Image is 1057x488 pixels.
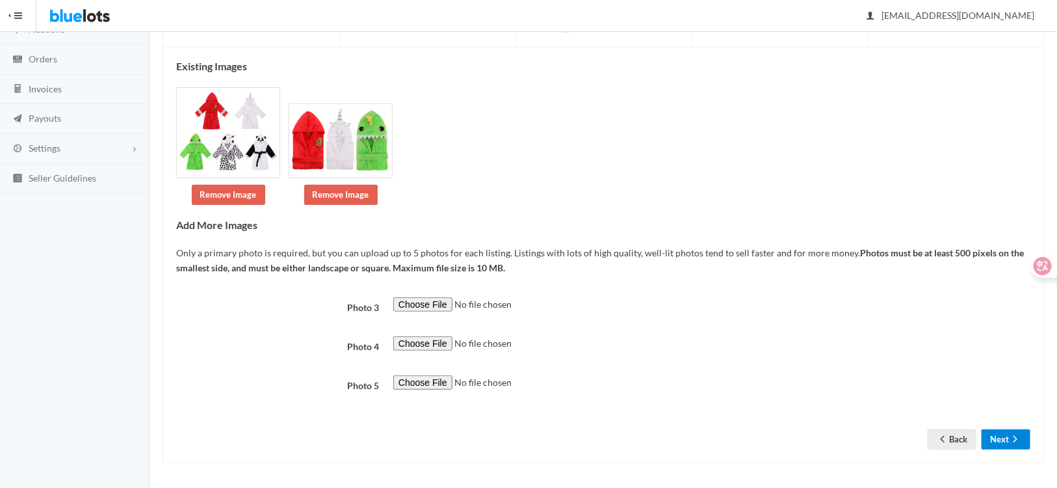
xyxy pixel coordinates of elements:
span: Auctions [29,23,65,34]
ion-icon: calculator [11,83,24,96]
img: 088598ea-e563-4cce-a74b-edf08209833b-1756895023.jpg [289,103,393,178]
span: Payouts [29,113,61,124]
ion-icon: flash [11,24,24,36]
span: Seller Guidelines [29,172,96,183]
span: Orders [29,53,57,64]
a: arrow backBack [928,429,976,450]
ion-icon: person [864,10,877,23]
h4: Existing Images [176,61,1030,72]
span: [EMAIL_ADDRESS][DOMAIN_NAME] [867,10,1034,21]
ion-icon: list box [11,173,24,185]
img: 74544c68-f25d-4a3b-9ac0-8311f5306f10-1756895020.jpg [176,87,280,178]
ion-icon: cash [11,54,24,66]
span: Invoices [29,83,62,94]
ion-icon: arrow forward [1009,434,1022,446]
ion-icon: cog [11,143,24,156]
p: Only a primary photo is required, but you can upload up to 5 photos for each listing. Listings wi... [176,246,1030,275]
ion-icon: paper plane [11,113,24,126]
a: Remove Image [304,185,378,205]
button: Nextarrow forward [982,429,1030,450]
label: Photo 5 [169,375,386,394]
ion-icon: arrow back [936,434,949,446]
span: Settings [29,142,60,154]
label: Photo 3 [169,297,386,316]
b: Photos must be at least 500 pixels on the smallest side, and must be either landscape or square. ... [176,247,1024,273]
a: Remove Image [192,185,265,205]
h4: Add More Images [176,219,1030,231]
label: Photo 4 [169,336,386,355]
